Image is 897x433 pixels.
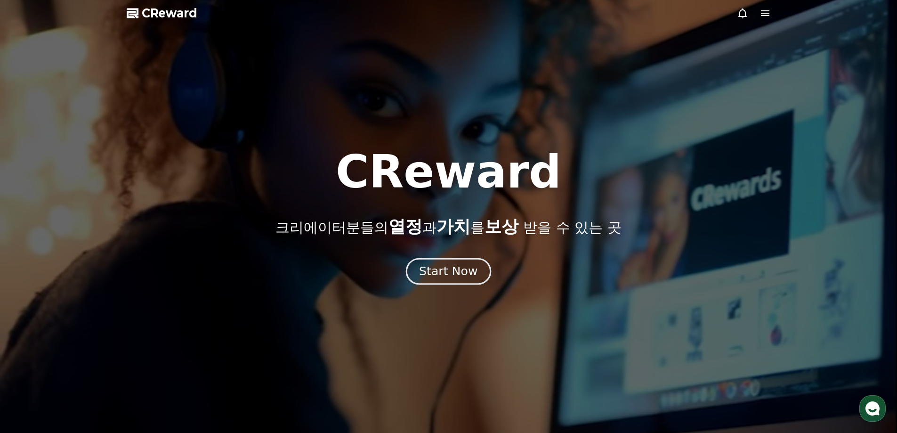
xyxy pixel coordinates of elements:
span: 열정 [388,217,422,236]
span: 홈 [30,313,35,320]
a: CReward [127,6,197,21]
span: 가치 [436,217,470,236]
span: 대화 [86,313,97,321]
button: Start Now [406,258,491,285]
a: 설정 [121,299,181,322]
p: 크리에이터분들의 과 를 받을 수 있는 곳 [275,217,621,236]
a: 대화 [62,299,121,322]
h1: CReward [336,149,561,195]
span: CReward [142,6,197,21]
div: Start Now [419,263,477,279]
span: 보상 [485,217,518,236]
a: 홈 [3,299,62,322]
span: 설정 [145,313,157,320]
a: Start Now [408,268,489,277]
